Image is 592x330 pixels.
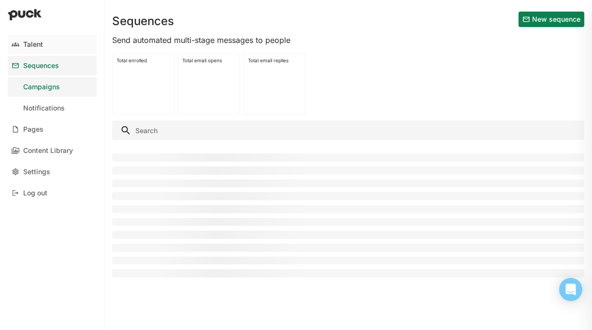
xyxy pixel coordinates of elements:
a: Settings [8,162,97,181]
div: Settings [23,168,50,176]
h1: Sequences [112,15,174,27]
a: Content Library [8,141,97,160]
div: Notifications [23,104,65,112]
a: Campaigns [8,77,97,96]
div: Pages [23,125,43,134]
div: Talent [23,41,43,49]
div: Content Library [23,147,73,155]
a: Pages [8,120,97,139]
div: Campaigns [23,83,60,91]
div: Open Intercom Messenger [559,278,582,301]
a: Sequences [8,56,97,75]
div: Total email opens [182,57,235,63]
div: Send automated multi-stage messages to people [112,35,584,45]
div: Total email replies [248,57,301,63]
div: Log out [23,189,47,197]
input: Search [112,121,584,140]
div: Total enrolled [116,57,170,63]
button: New sequence [519,12,584,27]
div: Sequences [23,62,59,70]
a: Talent [8,35,97,54]
a: Notifications [8,98,97,118]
